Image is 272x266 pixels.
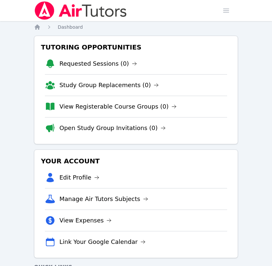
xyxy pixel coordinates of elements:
h3: Tutoring Opportunities [40,41,232,53]
a: View Registerable Course Groups (0) [59,102,177,111]
nav: Breadcrumb [34,24,238,30]
img: Air Tutors [34,1,127,20]
a: Open Study Group Invitations (0) [59,123,166,133]
a: View Expenses [59,216,112,225]
a: Requested Sessions (0) [59,59,137,68]
a: Edit Profile [59,173,99,182]
h3: Your Account [40,155,232,167]
a: Link Your Google Calendar [59,237,146,247]
a: Study Group Replacements (0) [59,81,159,90]
a: Manage Air Tutors Subjects [59,194,148,204]
a: Dashboard [58,24,83,30]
